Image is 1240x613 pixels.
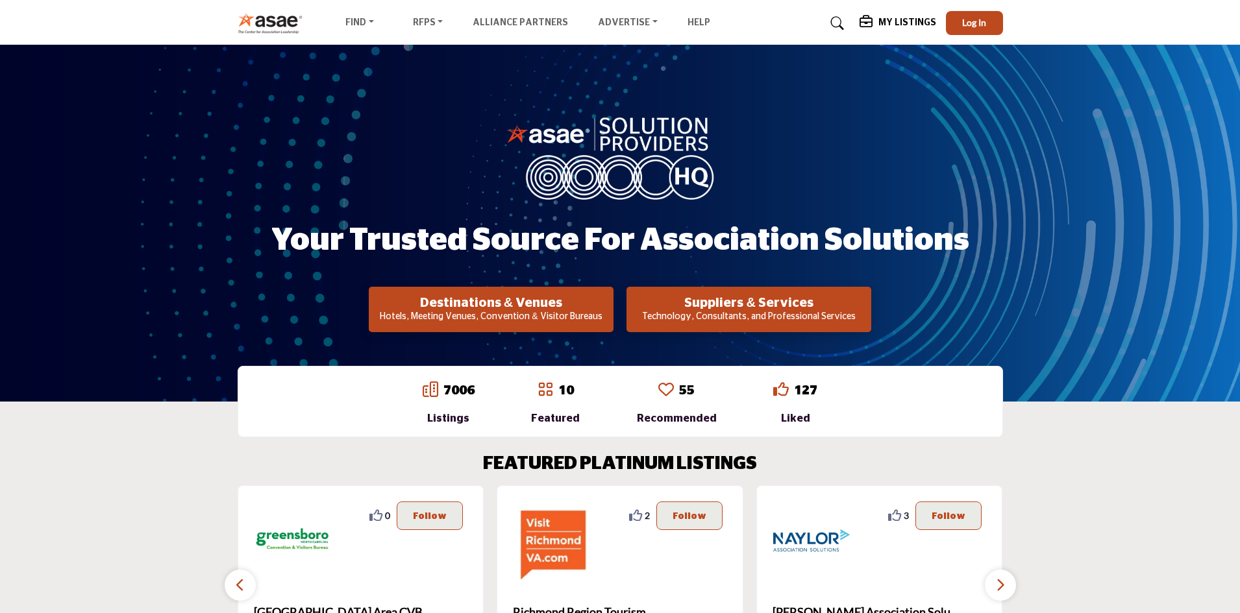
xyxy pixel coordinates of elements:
h2: FEATURED PLATINUM LISTINGS [483,453,757,475]
a: 127 [794,384,817,397]
div: My Listings [860,16,936,31]
div: Recommended [637,411,717,426]
img: image [506,114,734,200]
button: Suppliers & Services Technology, Consultants, and Professional Services [626,287,871,332]
a: Search [818,13,852,34]
a: Go to Featured [538,381,553,400]
a: Go to Recommended [658,381,674,400]
span: 0 [385,509,390,522]
a: Find [336,14,383,32]
h5: My Listings [878,17,936,29]
a: 7006 [443,384,475,397]
span: 2 [645,509,650,522]
div: Featured [531,411,580,426]
span: 3 [904,509,909,522]
a: 55 [679,384,695,397]
h1: Your Trusted Source for Association Solutions [271,221,969,261]
button: Follow [656,501,723,530]
img: Naylor Association Solutions [773,501,850,579]
p: Follow [413,509,447,523]
a: RFPs [404,14,453,32]
button: Destinations & Venues Hotels, Meeting Venues, Convention & Visitor Bureaus [369,287,614,332]
p: Technology, Consultants, and Professional Services [630,311,867,324]
a: Advertise [589,14,667,32]
p: Hotels, Meeting Venues, Convention & Visitor Bureaus [373,311,610,324]
button: Log In [946,11,1003,35]
p: Follow [932,509,965,523]
span: Log In [962,17,986,28]
a: 10 [558,384,574,397]
a: Help [688,18,710,27]
p: Follow [673,509,706,523]
button: Follow [915,501,982,530]
i: Go to Liked [773,381,789,397]
div: Liked [773,411,817,426]
div: Listings [423,411,475,426]
img: Richmond Region Tourism [513,501,591,579]
h2: Suppliers & Services [630,295,867,311]
img: Site Logo [238,12,310,34]
h2: Destinations & Venues [373,295,610,311]
img: Greensboro Area CVB [254,501,332,579]
a: Alliance Partners [473,18,568,27]
button: Follow [397,501,463,530]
